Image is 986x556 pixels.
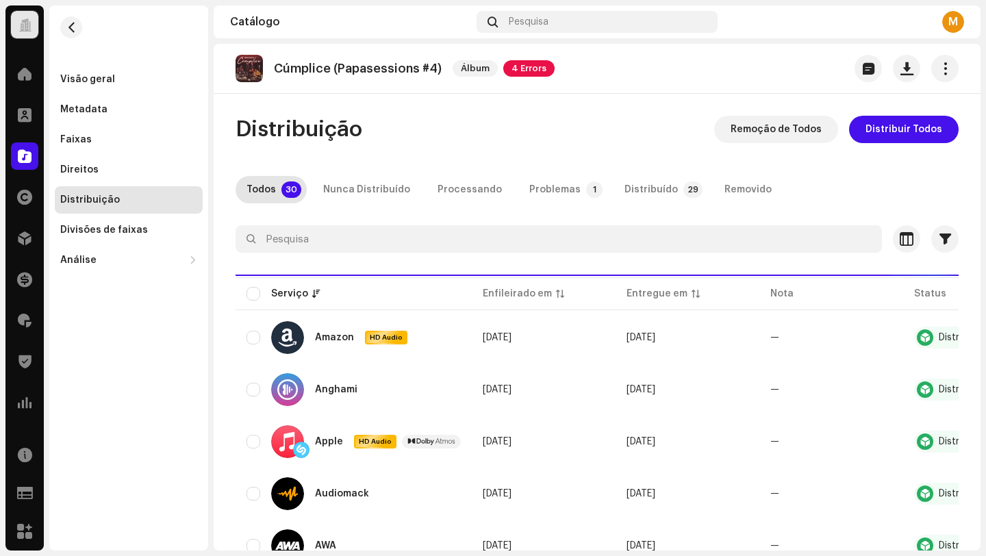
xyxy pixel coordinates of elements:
[942,11,964,33] div: M
[724,176,772,203] div: Removido
[627,287,687,301] div: Entregue em
[60,104,108,115] div: Metadata
[627,489,655,498] span: 18 de jul. de 2025
[60,255,97,266] div: Análise
[315,489,369,498] div: Audiomack
[271,287,308,301] div: Serviço
[55,66,203,93] re-m-nav-item: Visão geral
[483,541,511,551] span: 17 de jul. de 2025
[770,385,779,394] re-a-table-badge: —
[483,333,511,342] span: 17 de jul. de 2025
[55,156,203,184] re-m-nav-item: Direitos
[246,176,276,203] div: Todos
[453,60,498,77] span: Álbum
[236,225,882,253] input: Pesquisa
[355,437,395,446] span: HD Audio
[230,16,471,27] div: Catálogo
[55,96,203,123] re-m-nav-item: Metadata
[323,176,410,203] div: Nunca Distribuído
[366,333,406,342] span: HD Audio
[438,176,502,203] div: Processando
[627,437,655,446] span: 18 de jul. de 2025
[60,134,92,145] div: Faixas
[60,164,99,175] div: Direitos
[624,176,678,203] div: Distribuído
[627,541,655,551] span: 18 de jul. de 2025
[483,437,511,446] span: 17 de jul. de 2025
[770,541,779,551] re-a-table-badge: —
[586,181,603,198] p-badge: 1
[483,287,552,301] div: Enfileirado em
[731,116,822,143] span: Remoção de Todos
[315,437,343,446] div: Apple
[60,194,120,205] div: Distribuição
[315,385,357,394] div: Anghami
[315,541,336,551] div: AWA
[236,55,263,82] img: 68f8fe71-9f64-4da4-b5a6-58c4b3f0acb0
[529,176,581,203] div: Problemas
[55,216,203,244] re-m-nav-item: Divisões de faixas
[627,333,655,342] span: 18 de jul. de 2025
[60,225,148,236] div: Divisões de faixas
[849,116,959,143] button: Distribuir Todos
[503,60,555,77] span: 4 Errors
[55,126,203,153] re-m-nav-item: Faixas
[770,437,779,446] re-a-table-badge: —
[483,385,511,394] span: 17 de jul. de 2025
[770,489,779,498] re-a-table-badge: —
[714,116,838,143] button: Remoção de Todos
[281,181,301,198] p-badge: 30
[55,186,203,214] re-m-nav-item: Distribuição
[55,247,203,274] re-m-nav-dropdown: Análise
[627,385,655,394] span: 18 de jul. de 2025
[60,74,115,85] div: Visão geral
[236,116,362,143] span: Distribuição
[509,16,548,27] span: Pesquisa
[274,62,442,76] p: Cúmplice (Papasessions #4)
[483,489,511,498] span: 17 de jul. de 2025
[683,181,703,198] p-badge: 29
[770,333,779,342] re-a-table-badge: —
[315,333,354,342] div: Amazon
[865,116,942,143] span: Distribuir Todos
